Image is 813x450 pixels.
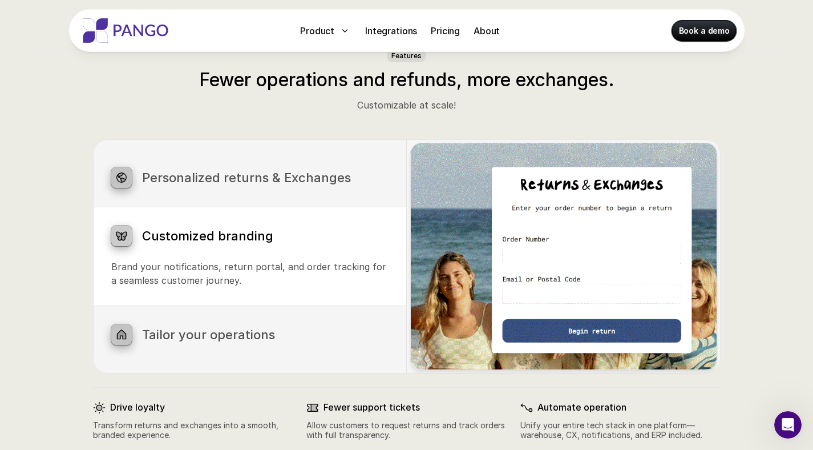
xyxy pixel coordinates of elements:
p: Unify your entire tech stack in one platform—warehouse, CX, notifications, and ERP included. [520,421,721,440]
p: Transform returns and exchanges into a smooth, branded experience. [93,421,293,440]
h3: Fewer operations and refunds, more exchanges. [193,69,621,91]
p: Customizable at scale! [193,98,621,112]
h2: Features [391,52,422,60]
a: Book a demo [672,21,737,41]
h3: Tailor your operations [142,327,389,342]
p: Product [300,24,334,38]
p: Brand your notifications, return portal, and order tracking for a seamless customer journey. [111,260,389,287]
p: Increase customer loyalty with personalized policies across different markets. [111,188,389,215]
a: Pricing [426,22,464,40]
p: About [474,24,500,38]
p: Book a demo [679,25,730,37]
a: About [469,22,504,40]
iframe: Intercom live chat [774,411,802,439]
p: Allow customers to request returns and track orders with full transparency. [306,421,507,440]
p: Automate operation [537,402,721,413]
p: Drive loyalty [110,402,293,413]
p: Build your perfect returns process in under a minute, exactly as you want. [111,345,389,372]
h3: Customized branding [142,228,389,243]
p: Integrations [365,24,417,38]
h3: Personalized returns & Exchanges [142,170,389,185]
p: Fewer support tickets [323,402,507,413]
a: Integrations [361,22,422,40]
p: Pricing [431,24,460,38]
img: Latest uploads [410,143,717,369]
